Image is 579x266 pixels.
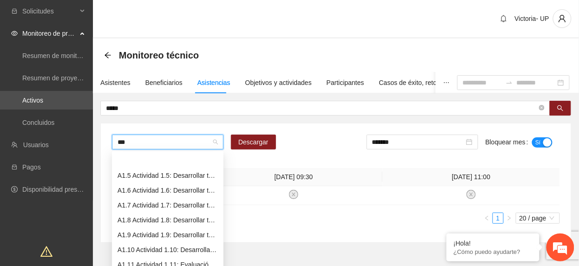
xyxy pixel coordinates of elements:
a: Usuarios [23,141,49,149]
span: Descargar [238,137,269,147]
div: A1.5 Actividad 1.5: Desarrollar talleres semanales de habilidades para la vida, temática: deporte... [118,170,218,181]
span: to [506,79,513,86]
div: A1.9 Actividad 1.9: Desarrollar talleres semanales de habilidades para la vida, temática: Música-... [118,230,218,240]
span: right [507,215,512,221]
div: Page Size [516,213,560,224]
span: close-circle [467,190,476,199]
li: Next Page [504,213,515,224]
button: ellipsis [436,72,457,93]
label: Bloquear mes [486,135,532,149]
div: Asistentes [100,78,131,88]
button: user [553,9,572,28]
span: Sí [535,137,541,148]
span: close-circle [539,104,545,113]
div: Casos de éxito, retos y obstáculos [379,78,478,88]
span: Solicitudes [22,2,77,20]
span: 20 / page [520,213,556,223]
div: A1.6 Actividad 1.6: Desarrollar talleres semanales de habilidades para la vida, temática: [MEDICA... [118,185,218,195]
div: A1.9 Actividad 1.9: Desarrollar talleres semanales de habilidades para la vida, temática: Música-... [112,227,224,242]
div: Back [104,52,112,59]
div: A1.6 Actividad 1.6: Desarrollar talleres semanales de habilidades para la vida, temática: arteter... [112,183,224,198]
div: Beneficiarios [145,78,183,88]
div: A1.10 Actividad 1.10: Desarrollar talleres semanales de habilidades para la vida, temática: Depor... [118,245,218,255]
div: A1.10 Actividad 1.10: Desarrollar talleres semanales de habilidades para la vida, temática: Depor... [112,242,224,257]
li: Previous Page [481,213,493,224]
a: 1 [493,213,503,223]
div: A1.7 Actividad 1.7: Desarrollar talleres semanales de habilidades para la vida, temática: Estétic... [112,198,224,213]
span: close-circle [539,105,545,110]
button: bell [496,11,511,26]
th: [DATE] 11:00 [382,168,560,186]
span: Victoria- UP [515,15,549,22]
div: A1.8 Actividad 1.8: Desarrollar talleres semanales de habilidades para la vida, temática: danza-t... [118,215,218,225]
span: bell [497,15,511,22]
button: Bloquear mes [532,137,553,148]
a: Disponibilidad presupuestal [22,186,102,193]
a: Concluidos [22,119,54,126]
span: left [484,215,490,221]
span: warning [40,246,53,258]
p: ¿Cómo puedo ayudarte? [454,248,533,255]
div: A1.5 Actividad 1.5: Desarrollar talleres semanales de habilidades para la vida, temática: deporte... [112,168,224,183]
div: Minimizar ventana de chat en vivo [152,5,175,27]
textarea: Escriba su mensaje y pulse “Intro” [5,172,177,204]
a: Pagos [22,163,41,171]
span: swap-right [506,79,513,86]
div: Participantes [327,78,364,88]
a: Resumen de monitoreo [22,52,90,59]
div: Chatee con nosotros ahora [48,47,156,59]
div: A1.7 Actividad 1.7: Desarrollar talleres semanales de habilidades para la vida, temática: Estétic... [118,200,218,210]
span: Monitoreo técnico [119,48,199,63]
span: eye [11,30,18,37]
span: Monitoreo de proyectos [22,24,77,43]
button: right [504,213,515,224]
span: close-circle [289,190,298,199]
button: Descargar [231,135,276,149]
span: ellipsis [443,79,450,86]
div: Asistencias [197,78,230,88]
th: [DATE] 09:30 [205,168,382,186]
span: inbox [11,8,18,14]
div: A1.8 Actividad 1.8: Desarrollar talleres semanales de habilidades para la vida, temática: danza-t... [112,213,224,227]
a: Activos [22,97,43,104]
div: ¡Hola! [454,240,533,247]
span: Estamos en línea. [54,83,128,177]
a: Resumen de proyectos aprobados [22,74,122,82]
span: arrow-left [104,52,112,59]
button: left [481,213,493,224]
button: search [550,101,571,116]
div: Objetivos y actividades [245,78,312,88]
span: search [557,105,564,112]
span: user [553,14,571,23]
